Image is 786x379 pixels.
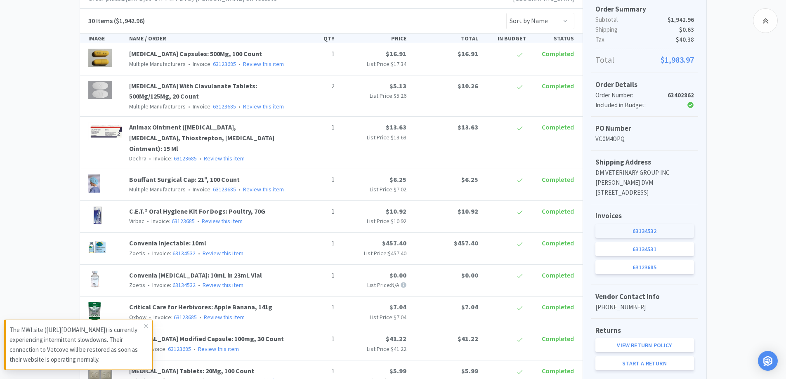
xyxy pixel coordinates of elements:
span: $457.40 [382,239,406,247]
img: e1b25419a18344d2a13df97093d3f765_197519.png [88,49,113,67]
span: • [197,281,201,289]
a: 63134532 [172,281,196,289]
p: [PHONE_NUMBER] [595,302,694,312]
span: Multiple Manufacturers [129,186,186,193]
span: $13.63 [458,123,478,131]
span: Multiple Manufacturers [129,60,186,68]
span: • [197,250,201,257]
p: List Price: [341,59,406,68]
span: Multiple Manufacturers [129,103,186,110]
a: C.E.T.® Oral Hygiene Kit For Dogs: Poultry, 70G [129,207,265,215]
span: • [187,103,191,110]
p: 2 [293,81,335,92]
a: Review this item [203,250,243,257]
span: Completed [542,123,574,131]
a: Start a Return [595,356,694,370]
span: Completed [542,334,574,343]
p: Tax [595,35,694,45]
span: $10.26 [458,82,478,90]
span: $0.00 [389,271,406,279]
h5: PO Number [595,123,694,134]
a: Review this item [203,281,243,289]
span: $457.40 [454,239,478,247]
h5: Vendor Contact Info [595,291,694,302]
span: $7.04 [389,303,406,311]
span: • [187,60,191,68]
p: List Price: [341,91,406,100]
span: Invoice: [145,281,196,289]
a: 63123685 [213,186,236,193]
div: IMAGE [85,34,126,43]
a: 63123685 [213,103,236,110]
span: • [192,345,197,353]
p: 1 [293,238,335,249]
span: Completed [542,239,574,247]
strong: 63402862 [668,91,694,99]
span: • [237,186,242,193]
div: IN BUDGET [482,34,529,43]
span: $5.99 [461,367,478,375]
h5: Invoices [595,210,694,221]
span: $6.25 [461,175,478,184]
a: Convenia [MEDICAL_DATA]: 10mL in 23mL Vial [129,271,262,279]
span: $16.91 [458,49,478,58]
a: Animax Ointment ([MEDICAL_DATA], [MEDICAL_DATA], Thiostrepton, [MEDICAL_DATA] Ointment): 15 Ml [129,123,274,152]
a: 63123685 [172,217,195,225]
span: $40.38 [676,35,694,45]
span: Completed [542,303,574,311]
span: Completed [542,49,574,58]
div: PRICE [338,34,410,43]
p: 1 [293,122,335,133]
div: Open Intercom Messenger [758,351,778,371]
span: Zoetis [129,281,145,289]
span: $7.04 [394,313,406,321]
a: Review this item [243,60,284,68]
span: $5.26 [394,92,406,99]
span: Completed [542,367,574,375]
span: • [198,313,203,321]
img: 89e68893582645e79d9b68b1eb386826_169093.png [88,238,106,256]
span: Dechra [129,155,146,162]
a: 63123685 [168,345,191,353]
a: [MEDICAL_DATA] Modified Capsule: 100mg, 30 Count [129,334,284,343]
p: List Price: [341,249,406,258]
a: Review this item [243,103,284,110]
span: $10.92 [458,207,478,215]
a: [MEDICAL_DATA] Capsules: 500Mg, 100 Count [129,49,262,58]
span: • [237,103,242,110]
p: 1 [293,206,335,217]
span: Invoice: [186,103,236,110]
div: NAME / ORDER [126,34,290,43]
a: 63123685 [213,60,236,68]
span: $0.63 [679,25,694,35]
span: • [148,155,152,162]
a: 63123685 [174,155,197,162]
span: Zoetis [129,250,145,257]
span: 30 Items [88,16,113,25]
p: DM VETERINARY GROUP INC [PERSON_NAME] DVM [STREET_ADDRESS] [595,168,694,198]
span: Oxbow [129,313,146,321]
a: Review this item [204,155,245,162]
span: • [198,155,203,162]
p: The MWI site ([URL][DOMAIN_NAME]) is currently experiencing intermittent slowdowns. Their connect... [9,325,144,365]
img: c3f685acf0f7416b8c45b6554a4ef553_17964.png [88,122,123,140]
a: View Return Policy [595,338,694,352]
img: 84c4e10b0abf481b8023d050fa92581b_5099.png [88,206,106,224]
span: Invoice: [146,313,197,321]
p: List Price: [341,133,406,142]
span: • [187,186,191,193]
p: List Price: [341,217,406,226]
div: QTY [290,34,338,43]
div: Included in Budget: [595,100,661,110]
a: [MEDICAL_DATA] With Clavulanate Tablets: 500Mg/125Mg, 20 Count [129,82,257,101]
h5: Returns [595,325,694,336]
span: $457.40 [388,250,406,257]
span: $1,983.97 [661,53,694,66]
span: $13.63 [386,123,406,131]
span: Invoice: [145,250,196,257]
span: Invoice: [144,217,195,225]
p: 1 [293,302,335,313]
span: Invoice: [186,60,236,68]
h5: ($1,942.96) [88,16,145,26]
span: • [146,217,150,225]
